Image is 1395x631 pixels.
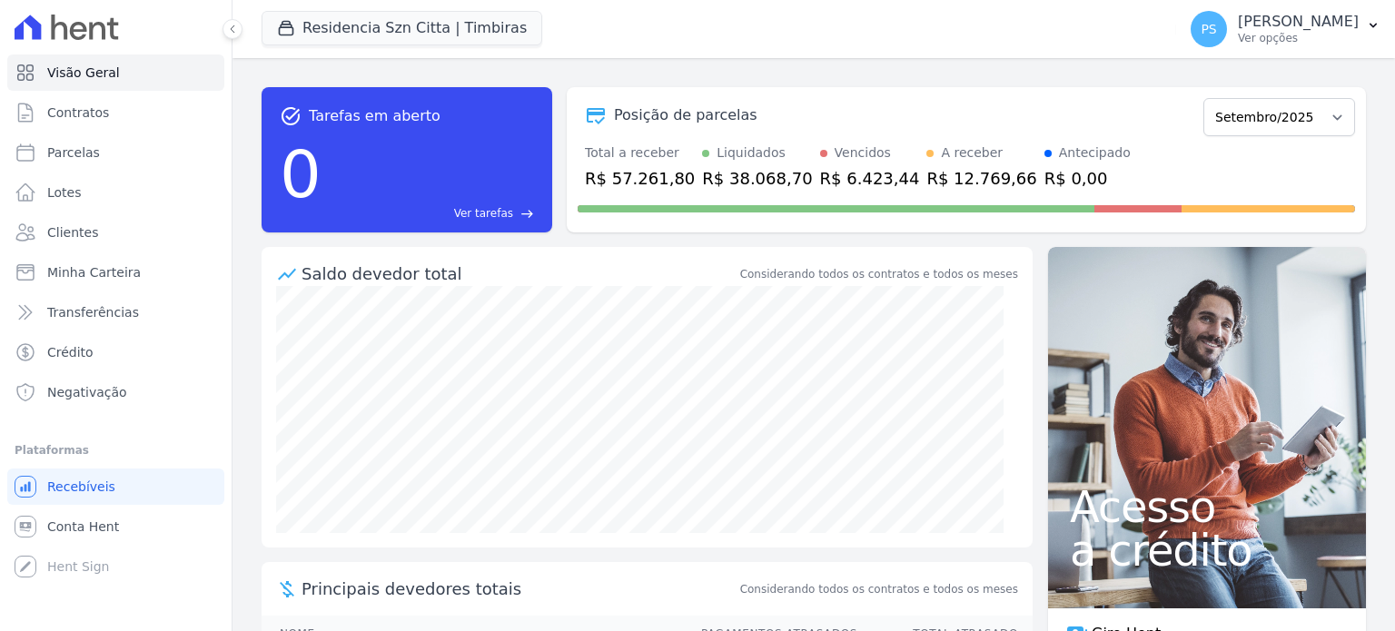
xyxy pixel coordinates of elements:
div: A receber [941,143,1003,163]
div: R$ 38.068,70 [702,166,812,191]
p: Ver opções [1238,31,1359,45]
span: Conta Hent [47,518,119,536]
div: Liquidados [717,143,786,163]
span: Acesso [1070,485,1344,528]
a: Negativação [7,374,224,410]
span: Crédito [47,343,94,361]
span: Visão Geral [47,64,120,82]
span: PS [1201,23,1216,35]
span: Ver tarefas [454,205,513,222]
span: Parcelas [47,143,100,162]
a: Crédito [7,334,224,370]
span: Clientes [47,223,98,242]
a: Recebíveis [7,468,224,505]
a: Conta Hent [7,508,224,545]
span: Contratos [47,104,109,122]
a: Ver tarefas east [329,205,534,222]
div: R$ 12.769,66 [926,166,1036,191]
div: Considerando todos os contratos e todos os meses [740,266,1018,282]
button: Residencia Szn Citta | Timbiras [262,11,542,45]
div: Antecipado [1059,143,1131,163]
div: Total a receber [585,143,695,163]
div: 0 [280,127,322,222]
a: Clientes [7,214,224,251]
a: Transferências [7,294,224,330]
span: Lotes [47,183,82,202]
a: Contratos [7,94,224,131]
div: Plataformas [15,439,217,461]
span: east [520,207,534,221]
div: Posição de parcelas [614,104,757,126]
span: Minha Carteira [47,263,141,281]
a: Minha Carteira [7,254,224,291]
span: Tarefas em aberto [309,105,440,127]
span: Negativação [47,383,127,401]
span: task_alt [280,105,302,127]
button: PS [PERSON_NAME] Ver opções [1176,4,1395,54]
span: Recebíveis [47,478,115,496]
div: Vencidos [835,143,891,163]
div: R$ 57.261,80 [585,166,695,191]
span: Transferências [47,303,139,321]
div: R$ 6.423,44 [820,166,920,191]
a: Lotes [7,174,224,211]
p: [PERSON_NAME] [1238,13,1359,31]
span: Principais devedores totais [302,577,737,601]
div: Saldo devedor total [302,261,737,286]
a: Visão Geral [7,54,224,91]
div: R$ 0,00 [1044,166,1131,191]
span: a crédito [1070,528,1344,572]
span: Considerando todos os contratos e todos os meses [740,581,1018,597]
a: Parcelas [7,134,224,171]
